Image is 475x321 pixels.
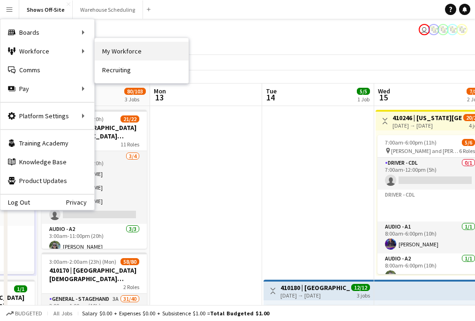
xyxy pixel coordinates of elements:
div: 1 Job [357,96,369,103]
h3: 410246 | [US_STATE][GEOGRAPHIC_DATA]- Fall Concert [392,114,462,122]
div: Platform Settings [0,107,94,125]
button: Budgeted [5,308,44,319]
a: Recruiting [95,61,188,79]
div: Workforce [0,42,94,61]
span: 14 [264,92,277,103]
button: Shows Off-Site [19,0,73,19]
app-user-avatar: Labor Coordinator [447,24,458,35]
app-user-avatar: Labor Coordinator [437,24,449,35]
a: Knowledge Base [0,153,94,171]
a: My Workforce [95,42,188,61]
div: Pay [0,79,94,98]
app-user-avatar: Labor Coordinator [456,24,467,35]
span: Wed [378,87,390,95]
span: 12/12 [351,284,370,291]
span: 6 Roles [459,147,475,154]
span: 5/6 [462,139,475,146]
app-user-avatar: Toryn Tamborello [419,24,430,35]
h3: 410180 | [GEOGRAPHIC_DATA] - [PERSON_NAME] Arts Lawn [280,283,350,292]
div: 3 Jobs [125,96,145,103]
span: 1/1 [14,285,27,292]
a: Log Out [0,199,30,206]
span: 58/80 [121,258,139,265]
span: 7:00am-6:00pm (11h) [385,139,437,146]
span: 3:00am-2:00am (23h) (Mon) [49,258,116,265]
span: Tue [266,87,277,95]
button: Warehouse Scheduling [73,0,143,19]
a: Comms [0,61,94,79]
span: Mon [154,87,166,95]
span: [PERSON_NAME] and [PERSON_NAME] Convocation Center [391,147,459,154]
a: Product Updates [0,171,94,190]
div: [DATE] → [DATE] [280,292,350,299]
app-card-role: Audio - A23/33:00am-11:00pm (20h)[PERSON_NAME] [42,224,147,283]
span: 15 [377,92,390,103]
span: Total Budgeted $1.00 [210,310,269,317]
span: 11 Roles [121,141,139,148]
a: Privacy [66,199,94,206]
span: 2 Roles [123,283,139,290]
span: Budgeted [15,310,42,317]
div: [DATE] → [DATE] [392,122,462,129]
div: 3 jobs [357,291,370,299]
div: Salary $0.00 + Expenses $0.00 + Subsistence $1.00 = [82,310,269,317]
app-user-avatar: Labor Coordinator [428,24,439,35]
a: Training Academy [0,134,94,153]
span: 5/5 [357,88,370,95]
div: Boards [0,23,94,42]
span: All jobs [52,310,74,317]
h3: 410170 | [GEOGRAPHIC_DATA][DEMOGRAPHIC_DATA] ACCESS 2025 [42,266,147,283]
span: 21/22 [121,115,139,122]
span: 80/103 [124,88,146,95]
span: 13 [152,92,166,103]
